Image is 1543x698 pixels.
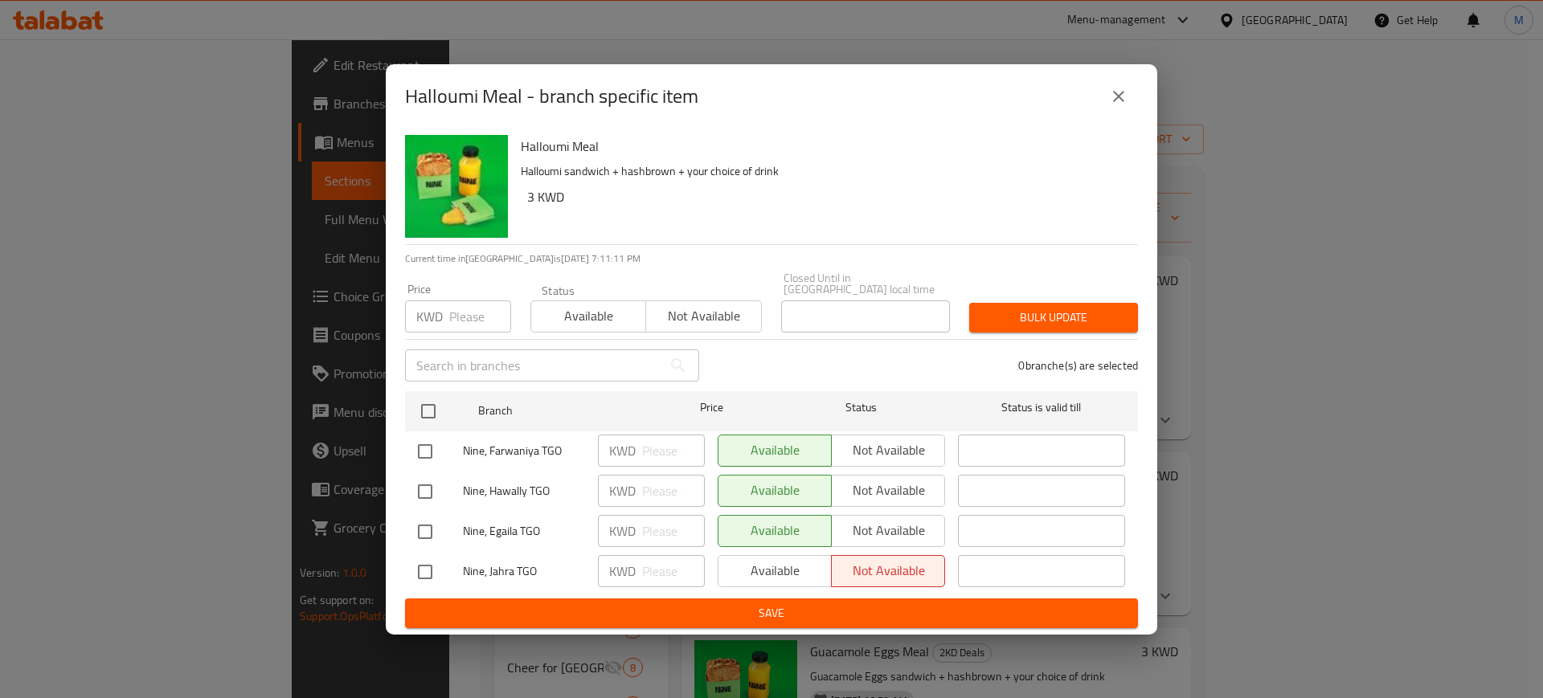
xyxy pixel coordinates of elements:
[463,441,585,461] span: Nine, Farwaniya TGO
[1018,357,1138,373] p: 0 branche(s) are selected
[642,475,705,507] input: Please enter price
[530,300,646,333] button: Available
[642,435,705,467] input: Please enter price
[609,441,636,460] p: KWD
[658,398,765,418] span: Price
[958,398,1125,418] span: Status is valid till
[405,349,662,382] input: Search in branches
[642,515,705,547] input: Please enter price
[653,304,755,328] span: Not available
[609,521,636,541] p: KWD
[478,401,645,421] span: Branch
[609,481,636,500] p: KWD
[609,561,636,581] p: KWD
[418,603,1125,623] span: Save
[778,398,945,418] span: Status
[449,300,511,333] input: Please enter price
[982,308,1125,328] span: Bulk update
[405,598,1138,628] button: Save
[463,521,585,541] span: Nine, Egaila TGO
[416,307,443,326] p: KWD
[521,161,1125,182] p: Halloumi sandwich + hashbrown + your choice of drink
[642,555,705,587] input: Please enter price
[463,481,585,501] span: Nine, Hawally TGO
[1099,77,1138,116] button: close
[969,303,1138,333] button: Bulk update
[405,251,1138,266] p: Current time in [GEOGRAPHIC_DATA] is [DATE] 7:11:11 PM
[521,135,1125,157] h6: Halloumi Meal
[645,300,761,333] button: Not available
[405,84,698,109] h2: Halloumi Meal - branch specific item
[405,135,508,238] img: Halloumi Meal
[527,186,1125,208] h6: 3 KWD
[463,561,585,582] span: Nine, Jahra TGO
[538,304,640,328] span: Available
